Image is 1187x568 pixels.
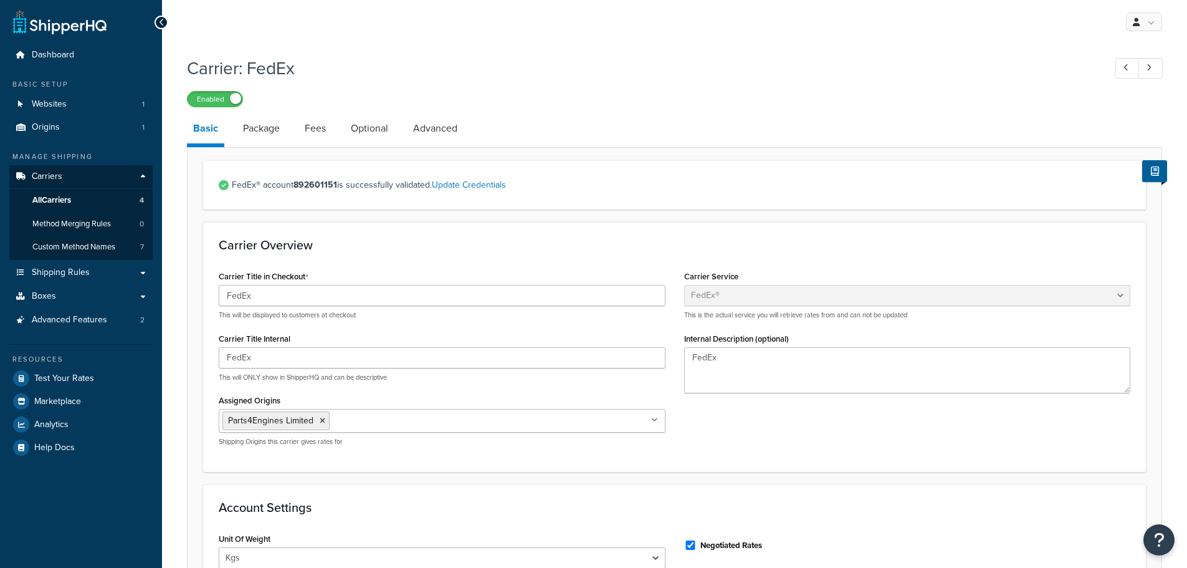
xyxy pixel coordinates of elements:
a: Fees [298,113,332,143]
a: AllCarriers4 [9,189,153,212]
a: Marketplace [9,390,153,413]
a: Analytics [9,413,153,436]
label: Internal Description (optional) [684,334,789,344]
label: Carrier Service [684,272,738,281]
span: Analytics [34,420,69,430]
label: Assigned Origins [219,396,280,405]
li: Advanced Features [9,309,153,332]
span: Help Docs [34,443,75,453]
span: Boxes [32,291,56,302]
a: Custom Method Names7 [9,236,153,259]
a: Websites1 [9,93,153,116]
span: 0 [140,219,144,229]
p: Shipping Origins this carrier gives rates for [219,437,665,446]
span: Test Your Rates [34,373,94,384]
span: Marketplace [34,397,81,407]
button: Show Help Docs [1142,160,1167,182]
a: Advanced Features2 [9,309,153,332]
a: Shipping Rules [9,261,153,284]
span: 4 [140,195,144,206]
p: This will be displayed to customers at checkout [219,310,665,320]
a: Test Your Rates [9,367,153,390]
span: 2 [140,315,145,325]
a: Dashboard [9,44,153,67]
label: Carrier Title in Checkout [219,272,308,282]
label: Negotiated Rates [700,540,762,551]
div: Basic Setup [9,79,153,90]
a: Package [237,113,286,143]
label: Carrier Title Internal [219,334,290,344]
li: Origins [9,116,153,139]
a: Previous Record [1115,58,1140,79]
label: Enabled [188,92,242,107]
span: Method Merging Rules [32,219,111,229]
span: Origins [32,122,60,133]
a: Carriers [9,165,153,188]
textarea: FedEx [684,347,1131,393]
label: Unit Of Weight [219,534,270,544]
span: 1 [142,122,145,133]
a: Next Record [1138,58,1163,79]
span: Websites [32,99,67,110]
span: 1 [142,99,145,110]
div: Manage Shipping [9,152,153,162]
span: Advanced Features [32,315,107,325]
span: Shipping Rules [32,267,90,278]
button: Open Resource Center [1143,524,1175,556]
a: Boxes [9,285,153,308]
span: Custom Method Names [32,242,115,253]
li: Carriers [9,165,153,260]
li: Method Merging Rules [9,213,153,236]
p: This is the actual service you will retrieve rates from and can not be updated [684,310,1131,320]
a: Help Docs [9,436,153,459]
a: Advanced [407,113,464,143]
span: Dashboard [32,50,74,60]
p: This will ONLY show in ShipperHQ and can be descriptive [219,373,665,382]
span: FedEx® account is successfully validated. [232,176,1130,194]
li: Custom Method Names [9,236,153,259]
h3: Account Settings [219,501,1130,514]
h3: Carrier Overview [219,238,1130,252]
a: Basic [187,113,224,147]
a: Update Credentials [432,178,506,191]
div: Resources [9,354,153,365]
strong: 892601151 [293,178,337,191]
span: 7 [140,242,144,253]
a: Optional [345,113,394,143]
a: Method Merging Rules0 [9,213,153,236]
span: Carriers [32,171,62,182]
a: Origins1 [9,116,153,139]
span: Parts4Engines Limited [228,414,313,427]
h1: Carrier: FedEx [187,56,1092,80]
span: All Carriers [32,195,71,206]
li: Websites [9,93,153,116]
